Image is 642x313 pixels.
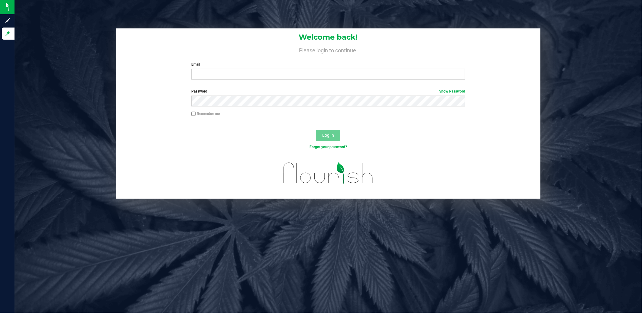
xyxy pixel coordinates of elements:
[275,156,381,190] img: flourish_logo.svg
[191,62,465,67] label: Email
[316,130,340,141] button: Log In
[116,46,540,53] h4: Please login to continue.
[323,133,334,138] span: Log In
[191,89,207,93] span: Password
[5,18,11,24] inline-svg: Sign up
[191,112,196,116] input: Remember me
[439,89,465,93] a: Show Password
[5,31,11,37] inline-svg: Log in
[116,33,540,41] h1: Welcome back!
[191,111,220,116] label: Remember me
[310,145,347,149] a: Forgot your password?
